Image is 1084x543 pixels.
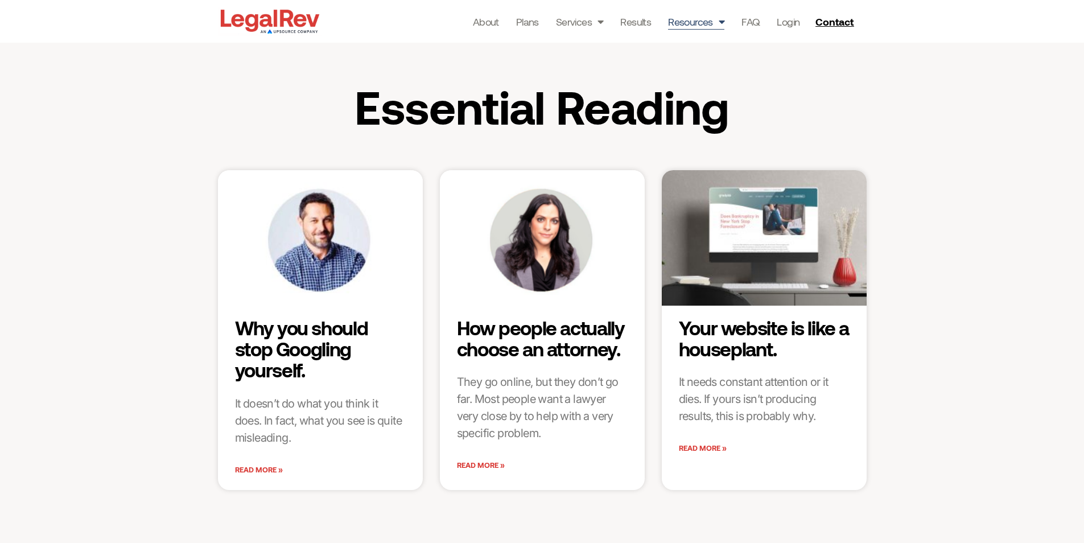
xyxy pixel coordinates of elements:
p: It doesn’t do what you think it does. In fact, what you see is quite misleading. [235,395,406,446]
a: How people actually choose an attorney. [457,316,625,360]
a: Resources [668,14,724,30]
a: Login [777,14,799,30]
a: Results [620,14,651,30]
a: About [473,14,499,30]
a: Plans [516,14,539,30]
span: Contact [815,17,854,27]
p: It needs constant attention or it dies. If yours isn’t producing results, this is probably why. [679,373,850,425]
a: FAQ [741,14,760,30]
a: Read more about Your website is like a houseplant. [679,440,727,457]
a: Read more about How people actually choose an attorney. [457,457,505,474]
p: They go online, but they don’t go far. Most people want a lawyer very close by to help with a ver... [457,373,628,442]
h2: Essential Reading [315,83,769,130]
a: Services [556,14,604,30]
nav: Menu [473,14,800,30]
a: Why you should stop Googling yourself. [235,316,368,382]
a: Your website is like a houseplant. [679,316,849,360]
a: Read more about Why you should stop Googling yourself. [235,462,283,479]
a: Contact [811,13,861,31]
